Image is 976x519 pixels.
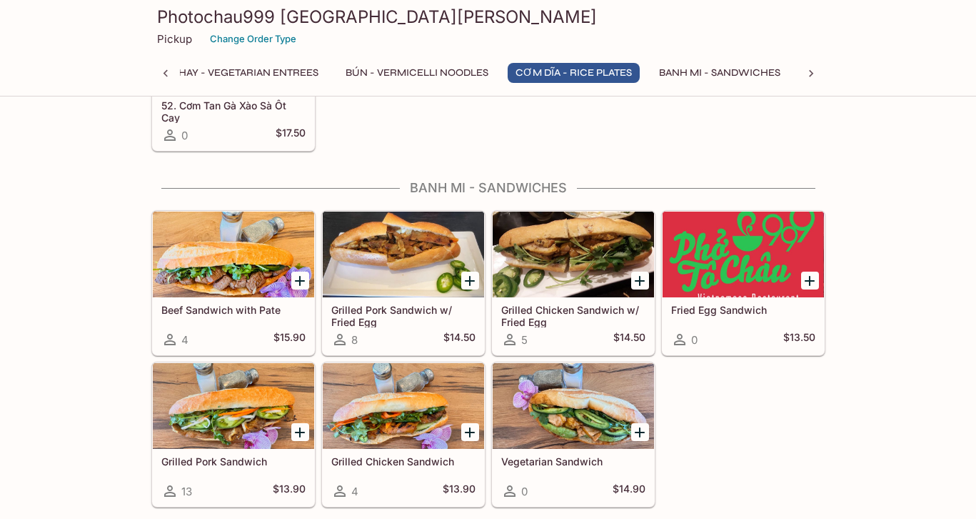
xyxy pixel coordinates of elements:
[521,333,528,347] span: 5
[493,212,654,297] div: Grilled Chicken Sandwich w/ Fried Egg
[521,485,528,498] span: 0
[671,304,815,316] h5: Fried Egg Sandwich
[631,272,649,290] button: Add Grilled Chicken Sandwich w/ Fried Egg
[613,331,645,348] h5: $14.50
[461,423,479,441] button: Add Grilled Chicken Sandwich
[151,180,825,196] h4: Banh Mi - Sandwiches
[273,331,306,348] h5: $15.90
[323,363,484,449] div: Grilled Chicken Sandwich
[492,362,655,507] a: Vegetarian Sandwich0$14.90
[161,99,306,123] h5: 52. Cơm Tan Gà Xào Sà Ốt Cay
[613,483,645,500] h5: $14.90
[161,455,306,468] h5: Grilled Pork Sandwich
[338,63,496,83] button: BÚN - Vermicelli Noodles
[152,362,315,507] a: Grilled Pork Sandwich13$13.90
[291,272,309,290] button: Add Beef Sandwich with Pate
[783,331,815,348] h5: $13.50
[443,331,476,348] h5: $14.50
[157,6,820,28] h3: Photochau999 [GEOGRAPHIC_DATA][PERSON_NAME]
[153,363,314,449] div: Grilled Pork Sandwich
[273,483,306,500] h5: $13.90
[181,333,188,347] span: 4
[181,129,188,142] span: 0
[331,304,476,327] h5: Grilled Pork Sandwich w/ Fried Egg
[203,28,303,50] button: Change Order Type
[492,211,655,355] a: Grilled Chicken Sandwich w/ Fried Egg5$14.50
[501,455,645,468] h5: Vegetarian Sandwich
[461,272,479,290] button: Add Grilled Pork Sandwich w/ Fried Egg
[136,63,326,83] button: MÓN CHAY - Vegetarian Entrees
[291,423,309,441] button: Add Grilled Pork Sandwich
[181,485,192,498] span: 13
[322,362,485,507] a: Grilled Chicken Sandwich4$13.90
[157,32,192,46] p: Pickup
[493,363,654,449] div: Vegetarian Sandwich
[662,211,825,355] a: Fried Egg Sandwich0$13.50
[331,455,476,468] h5: Grilled Chicken Sandwich
[663,212,824,297] div: Fried Egg Sandwich
[322,211,485,355] a: Grilled Pork Sandwich w/ Fried Egg8$14.50
[323,212,484,297] div: Grilled Pork Sandwich w/ Fried Egg
[651,63,788,83] button: Banh Mi - Sandwiches
[161,304,306,316] h5: Beef Sandwich with Pate
[351,485,358,498] span: 4
[153,212,314,297] div: Beef Sandwich with Pate
[801,272,819,290] button: Add Fried Egg Sandwich
[631,423,649,441] button: Add Vegetarian Sandwich
[508,63,640,83] button: CƠM DĨA - Rice Plates
[501,304,645,327] h5: Grilled Chicken Sandwich w/ Fried Egg
[351,333,358,347] span: 8
[276,127,306,144] h5: $17.50
[152,211,315,355] a: Beef Sandwich with Pate4$15.90
[443,483,476,500] h5: $13.90
[691,333,698,347] span: 0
